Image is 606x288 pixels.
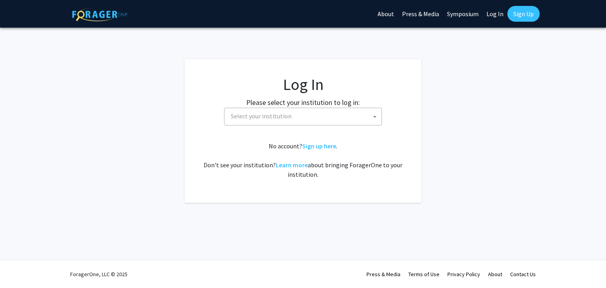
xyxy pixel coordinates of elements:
img: ForagerOne Logo [72,7,127,21]
a: Contact Us [510,271,536,278]
div: ForagerOne, LLC © 2025 [70,260,127,288]
a: About [488,271,502,278]
h1: Log In [200,75,406,94]
a: Terms of Use [408,271,440,278]
span: Select your institution [228,108,382,124]
a: Learn more about bringing ForagerOne to your institution [276,161,308,169]
label: Please select your institution to log in: [246,97,360,108]
a: Sign up here [302,142,336,150]
span: Select your institution [231,112,292,120]
div: No account? . Don't see your institution? about bringing ForagerOne to your institution. [200,141,406,179]
span: Select your institution [224,108,382,125]
a: Press & Media [367,271,400,278]
a: Sign Up [507,6,540,22]
a: Privacy Policy [447,271,480,278]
